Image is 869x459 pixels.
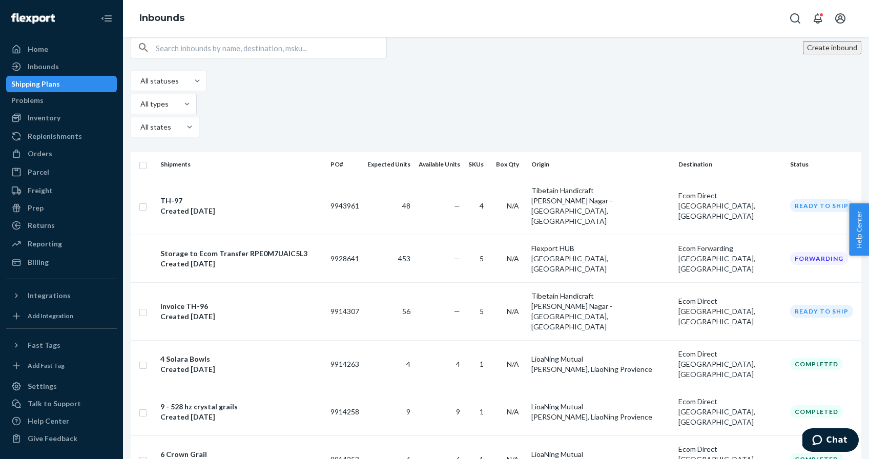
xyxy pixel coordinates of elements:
div: Storage to Ecom Transfer RPE0M7UAIC5L3 [160,248,322,259]
a: Inventory [6,110,117,126]
td: 9943961 [326,177,363,235]
div: Ecom Forwarding [678,243,782,254]
div: Tibetain Handicraft [531,291,670,301]
span: N/A [507,307,519,316]
a: Settings [6,378,117,394]
span: N/A [507,201,519,210]
div: Talk to Support [28,399,81,409]
a: Add Fast Tag [6,358,117,374]
span: N/A [507,254,519,263]
a: Add Integration [6,308,117,324]
span: 9 [456,407,460,416]
input: All states [139,122,140,132]
th: Available Units [415,152,464,177]
span: [PERSON_NAME], LiaoNing Provience [531,365,652,373]
div: Billing [28,257,49,267]
a: Home [6,41,117,57]
ol: breadcrumbs [131,4,193,33]
span: [GEOGRAPHIC_DATA], [GEOGRAPHIC_DATA] [678,307,755,326]
a: Orders [6,145,117,162]
a: Inbounds [139,12,184,24]
span: [GEOGRAPHIC_DATA], [GEOGRAPHIC_DATA] [531,254,608,273]
span: — [454,307,460,316]
span: [PERSON_NAME] Nagar - [GEOGRAPHIC_DATA], [GEOGRAPHIC_DATA] [531,302,612,331]
button: Open notifications [808,8,828,29]
span: 5 [480,254,484,263]
div: Returns [28,220,55,231]
div: Forwarding [790,252,848,265]
span: 4 [480,201,484,210]
td: 9914263 [326,340,363,388]
span: [PERSON_NAME], LiaoNing Provience [531,412,652,421]
div: Settings [28,381,57,391]
iframe: Opens a widget where you can chat to one of our agents [802,428,859,454]
button: Integrations [6,287,117,304]
div: Inbounds [28,61,59,72]
div: Home [28,44,48,54]
button: Give Feedback [6,430,117,447]
div: TH-97 [160,196,322,206]
input: All statuses [139,76,140,86]
th: Origin [527,152,674,177]
th: Destination [674,152,786,177]
button: Close Navigation [96,8,117,29]
span: N/A [507,407,519,416]
th: Expected Units [363,152,415,177]
div: Orders [28,149,52,159]
div: Parcel [28,167,49,177]
div: Completed [790,358,843,370]
span: [PERSON_NAME] Nagar - [GEOGRAPHIC_DATA], [GEOGRAPHIC_DATA] [531,196,612,225]
div: Flexport HUB [531,243,670,254]
th: Status [786,152,861,177]
button: Create inbound [803,41,861,54]
div: Created [DATE] [160,412,322,422]
button: Help Center [849,203,869,256]
div: Ecom Direct [678,296,782,306]
div: Invoice TH-96 [160,301,322,311]
a: Freight [6,182,117,199]
div: 4 Solara Bowls [160,354,322,364]
div: Ecom Direct [678,444,782,454]
img: Flexport logo [11,13,55,24]
span: N/A [507,360,519,368]
div: Prep [28,203,44,213]
span: 4 [406,360,410,368]
div: Shipping Plans [11,79,60,89]
span: 1 [480,360,484,368]
div: Tibetain Handicraft [531,185,670,196]
span: 9 [406,407,410,416]
a: Help Center [6,413,117,429]
td: 9928641 [326,235,363,282]
div: Created [DATE] [160,311,322,322]
button: Fast Tags [6,337,117,353]
div: Ready to ship [790,199,853,212]
span: [GEOGRAPHIC_DATA], [GEOGRAPHIC_DATA] [678,360,755,379]
span: 453 [398,254,410,263]
div: Ready to ship [790,305,853,318]
span: 1 [480,407,484,416]
span: [GEOGRAPHIC_DATA], [GEOGRAPHIC_DATA] [678,201,755,220]
div: Replenishments [28,131,82,141]
div: Ecom Direct [678,397,782,407]
div: Integrations [28,290,71,301]
div: Completed [790,405,843,418]
a: Returns [6,217,117,234]
span: 56 [402,307,410,316]
div: Problems [11,95,44,106]
div: Add Integration [28,311,73,320]
span: [GEOGRAPHIC_DATA], [GEOGRAPHIC_DATA] [678,254,755,273]
div: Ecom Direct [678,191,782,201]
div: LioaNing Mutual [531,402,670,412]
div: Add Fast Tag [28,361,65,370]
input: Search inbounds by name, destination, msku... [156,37,386,58]
span: — [454,254,460,263]
a: Reporting [6,236,117,252]
button: Open account menu [830,8,851,29]
button: Talk to Support [6,395,117,412]
a: Prep [6,200,117,216]
a: Parcel [6,164,117,180]
div: Created [DATE] [160,259,322,269]
a: Problems [6,92,117,109]
span: 5 [480,307,484,316]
